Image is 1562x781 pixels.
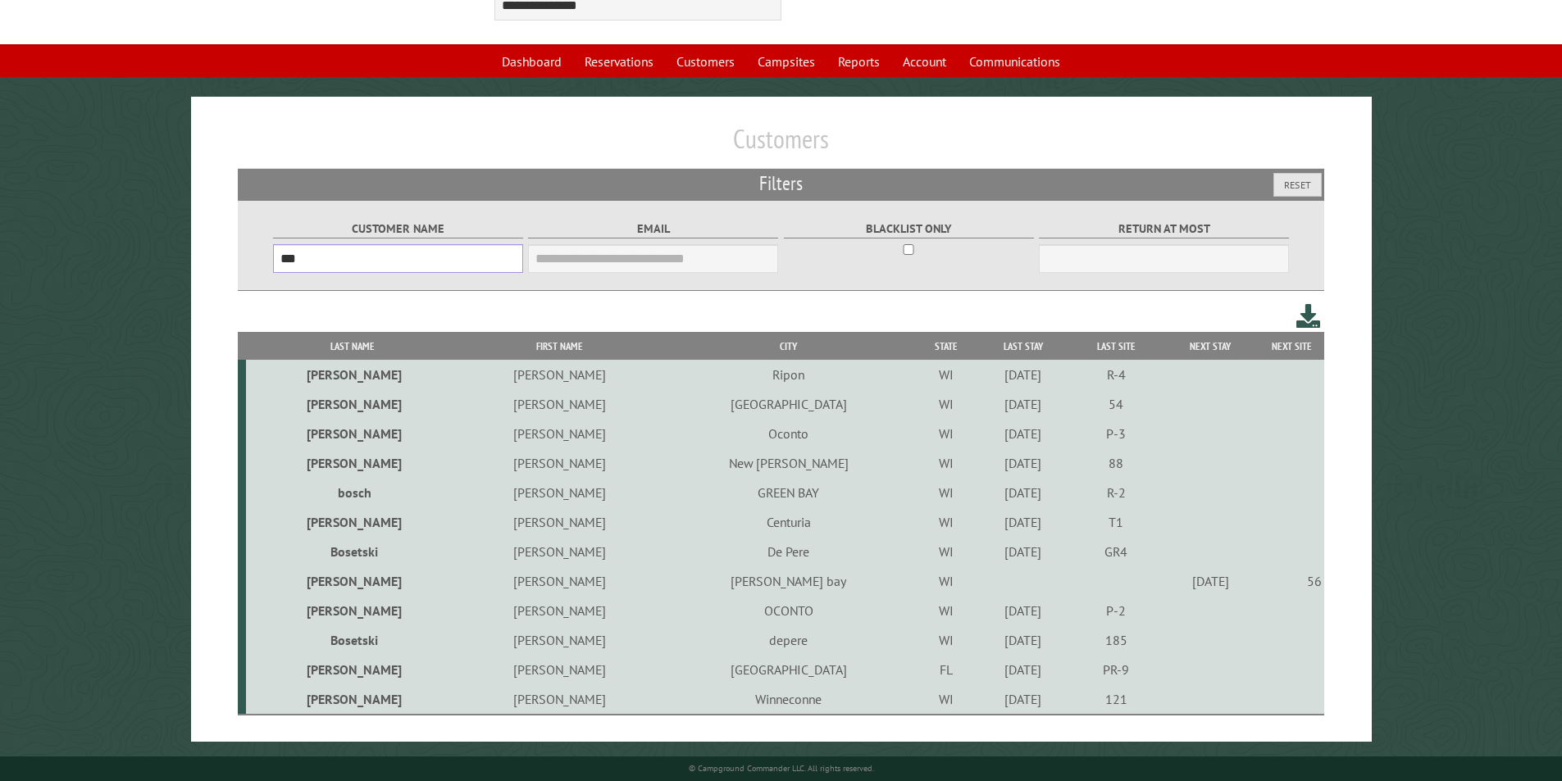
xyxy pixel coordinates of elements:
td: [PERSON_NAME] [459,684,660,715]
td: WI [917,360,977,389]
td: [PERSON_NAME] [459,566,660,596]
td: depere [660,625,916,655]
div: [DATE] [979,484,1068,501]
td: Bosetski [246,537,460,566]
td: [PERSON_NAME] [459,507,660,537]
h2: Filters [238,169,1325,200]
th: Next Stay [1162,332,1259,361]
a: Account [893,46,956,77]
td: WI [917,389,977,419]
th: Last Site [1070,332,1162,361]
div: [DATE] [979,632,1068,648]
small: © Campground Commander LLC. All rights reserved. [689,763,874,774]
td: New [PERSON_NAME] [660,448,916,478]
th: Last Name [246,332,460,361]
div: [DATE] [979,514,1068,530]
a: Reservations [575,46,663,77]
th: City [660,332,916,361]
td: [PERSON_NAME] [459,625,660,655]
div: [DATE] [979,543,1068,560]
td: PR-9 [1070,655,1162,684]
a: Dashboard [492,46,572,77]
td: [PERSON_NAME] [459,478,660,507]
td: De Pere [660,537,916,566]
td: [PERSON_NAME] [459,419,660,448]
div: [DATE] [979,455,1068,471]
td: bosch [246,478,460,507]
td: [PERSON_NAME] [246,448,460,478]
td: 54 [1070,389,1162,419]
td: WI [917,625,977,655]
th: Next Site [1259,332,1324,361]
label: Blacklist only [784,220,1034,238]
td: 88 [1070,448,1162,478]
td: [PERSON_NAME] [459,448,660,478]
td: T1 [1070,507,1162,537]
td: [GEOGRAPHIC_DATA] [660,655,916,684]
td: WI [917,448,977,478]
td: [PERSON_NAME] bay [660,566,916,596]
td: [PERSON_NAME] [459,389,660,419]
td: [PERSON_NAME] [246,566,460,596]
label: Email [528,220,778,238]
td: WI [917,419,977,448]
td: [PERSON_NAME] [459,596,660,625]
td: WI [917,596,977,625]
div: [DATE] [979,425,1068,442]
td: FL [917,655,977,684]
td: R-2 [1070,478,1162,507]
td: 185 [1070,625,1162,655]
div: [DATE] [1164,573,1256,589]
label: Customer Name [273,220,523,238]
td: [PERSON_NAME] [246,360,460,389]
td: Centuria [660,507,916,537]
td: Bosetski [246,625,460,655]
th: Last Stay [977,332,1070,361]
td: WI [917,684,977,715]
a: Reports [828,46,890,77]
a: Communications [959,46,1070,77]
td: GR4 [1070,537,1162,566]
div: [DATE] [979,366,1068,383]
td: [PERSON_NAME] [459,360,660,389]
label: Return at most [1039,220,1289,238]
a: Customers [667,46,745,77]
td: 121 [1070,684,1162,715]
td: WI [917,507,977,537]
th: State [917,332,977,361]
td: P-2 [1070,596,1162,625]
td: WI [917,478,977,507]
td: [PERSON_NAME] [246,389,460,419]
td: Ripon [660,360,916,389]
td: [GEOGRAPHIC_DATA] [660,389,916,419]
td: WI [917,537,977,566]
a: Download this customer list (.csv) [1296,301,1320,331]
td: [PERSON_NAME] [246,596,460,625]
td: Oconto [660,419,916,448]
td: OCONTO [660,596,916,625]
td: WI [917,566,977,596]
a: Campsites [748,46,825,77]
td: [PERSON_NAME] [459,655,660,684]
td: [PERSON_NAME] [459,537,660,566]
td: P-3 [1070,419,1162,448]
th: First Name [459,332,660,361]
td: Winneconne [660,684,916,715]
td: GREEN BAY [660,478,916,507]
td: [PERSON_NAME] [246,684,460,715]
td: [PERSON_NAME] [246,419,460,448]
div: [DATE] [979,396,1068,412]
div: [DATE] [979,602,1068,619]
button: Reset [1273,173,1322,197]
div: [DATE] [979,691,1068,707]
td: 56 [1259,566,1324,596]
td: [PERSON_NAME] [246,507,460,537]
td: [PERSON_NAME] [246,655,460,684]
h1: Customers [238,123,1325,168]
div: [DATE] [979,661,1068,678]
td: R-4 [1070,360,1162,389]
